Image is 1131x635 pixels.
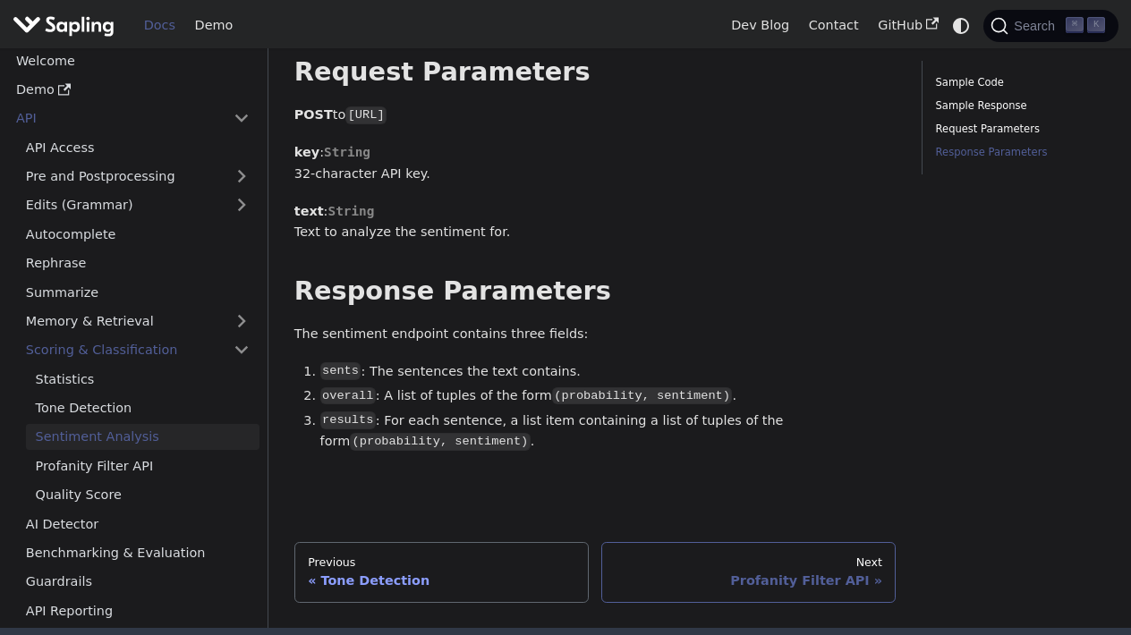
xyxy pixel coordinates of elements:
button: Switch between dark and light mode (currently system mode) [948,13,974,38]
img: Sapling.ai [13,13,115,38]
strong: key [294,145,319,159]
div: Profanity Filter API [616,572,882,588]
kbd: ⌘ [1066,17,1084,33]
li: : For each sentence, a list item containing a list of tuples of the form . [320,411,897,453]
strong: text [294,204,324,218]
code: sents [320,362,361,380]
a: Summarize [16,280,259,306]
div: Tone Detection [308,572,574,588]
code: results [320,411,376,429]
kbd: K [1087,17,1105,33]
a: Docs [134,12,185,39]
a: Sapling.ai [13,13,121,38]
a: Quality Score [26,482,259,508]
a: Sample Response [936,97,1099,114]
a: Memory & Retrieval [16,309,259,334]
code: (probability, sentiment) [350,433,531,451]
a: GitHub [868,12,948,39]
a: Benchmarking & Evaluation [16,540,259,566]
a: Statistics [26,367,259,393]
span: Search [1008,19,1066,33]
a: Tone Detection [26,395,259,421]
a: Sentiment Analysis [26,425,259,451]
a: Rephrase [16,250,259,276]
a: Autocomplete [16,222,259,248]
span: String [327,204,374,218]
p: The sentiment endpoint contains three fields: [294,324,897,345]
li: : A list of tuples of the form . [320,385,897,407]
a: Pre and Postprocessing [16,164,259,190]
a: NextProfanity Filter API [601,542,896,603]
a: Guardrails [16,569,259,595]
a: Contact [799,12,869,39]
a: API Access [16,135,259,161]
button: Collapse sidebar category 'API' [224,106,259,131]
li: : The sentences the text contains. [320,361,897,383]
code: overall [320,387,376,405]
code: [URL] [345,106,387,124]
a: Dev Blog [721,12,798,39]
div: Previous [308,555,574,570]
a: Response Parameters [936,144,1099,161]
strong: POST [294,107,333,122]
code: (probability, sentiment) [552,387,733,405]
a: Welcome [6,48,259,74]
a: API Reporting [16,598,259,624]
h2: Response Parameters [294,275,897,308]
a: Scoring & Classification [16,337,259,363]
a: Demo [185,12,242,39]
p: : Text to analyze the sentiment for. [294,201,897,244]
h2: Request Parameters [294,56,897,89]
p: : 32-character API key. [294,142,897,185]
a: Sample Code [936,74,1099,91]
div: Next [616,555,882,570]
a: Profanity Filter API [26,453,259,479]
a: Edits (Grammar) [16,193,259,219]
span: String [324,145,370,159]
a: API [6,106,224,131]
p: to [294,105,897,126]
a: Request Parameters [936,121,1099,138]
nav: Docs pages [294,542,897,603]
a: Demo [6,77,259,103]
a: PreviousTone Detection [294,542,589,603]
button: Search (Command+K) [983,10,1118,42]
a: AI Detector [16,512,259,538]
